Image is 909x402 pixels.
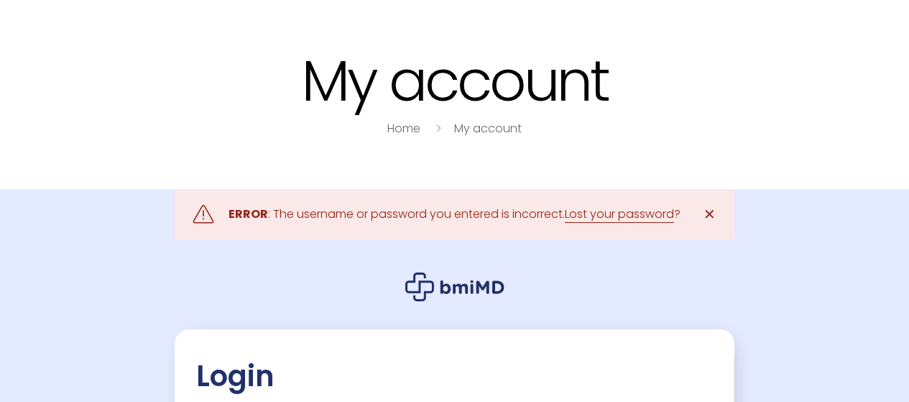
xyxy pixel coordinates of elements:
[196,358,713,394] h2: Login
[229,206,268,222] strong: ERROR
[387,120,420,137] a: Home
[565,206,674,223] a: Lost your password
[229,204,680,224] div: : The username or password you entered is incorrect. ?
[695,200,724,229] a: ✕
[430,120,446,137] i: breadcrumbs separator
[2,50,908,111] h1: My account
[703,204,716,224] span: ✕
[454,120,522,137] a: My account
